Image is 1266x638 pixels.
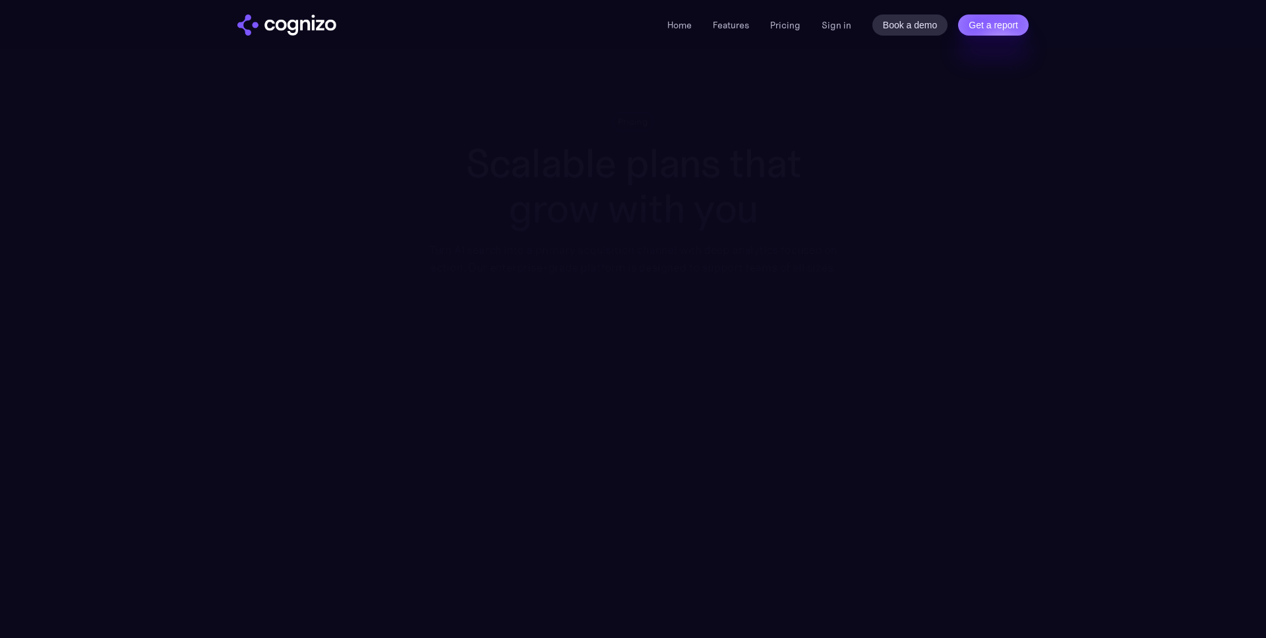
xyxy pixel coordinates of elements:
a: Features [713,19,749,31]
a: Pricing [770,19,800,31]
div: Turn AI search into a primary acquisition channel with deep analytics focused on action. Our ente... [419,241,846,276]
a: Home [667,19,692,31]
img: cognizo logo [237,14,336,36]
h1: Scalable plans that grow with you [419,141,846,231]
a: Get a report [958,14,1029,36]
a: home [237,14,336,36]
a: Sign in [822,17,851,33]
a: Book a demo [872,14,948,36]
div: Pricing [618,115,648,128]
